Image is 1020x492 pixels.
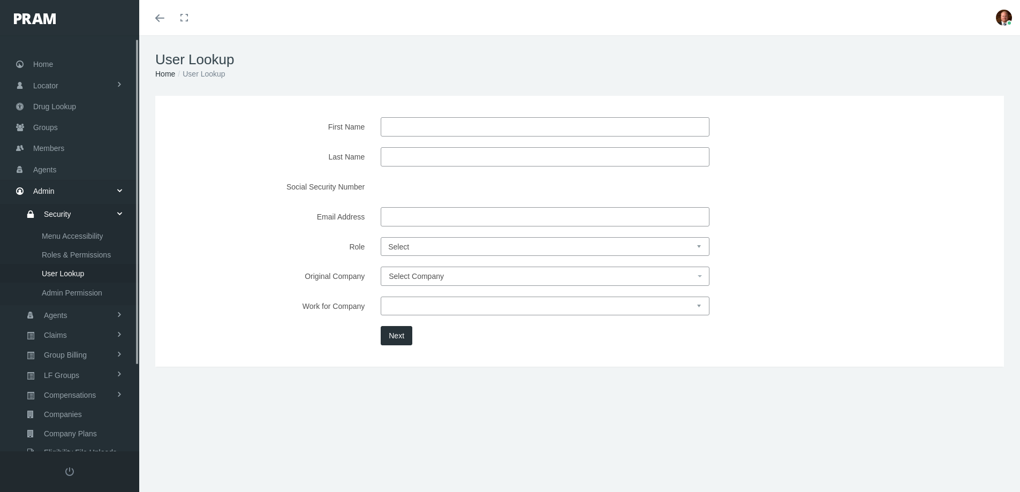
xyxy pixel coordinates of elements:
span: Compensations [44,386,96,404]
span: Menu Accessibility [42,227,103,245]
img: PRAM_20_x_78.png [14,13,56,24]
span: Home [33,54,53,74]
span: Locator [33,75,58,96]
img: S_Profile_Picture_693.jpg [996,10,1012,26]
span: Select Company [389,272,444,281]
span: Members [33,138,64,158]
span: Eligibility File Uploads [44,443,117,461]
span: Security [44,205,71,223]
span: Drug Lookup [33,96,76,117]
label: Email Address [166,207,373,226]
label: Original Company [166,267,373,286]
label: Social Security Number [166,177,373,196]
span: LF Groups [44,366,79,384]
span: Roles & Permissions [42,246,111,264]
span: Groups [33,117,58,138]
span: Admin Permission [42,284,102,302]
button: Next [381,326,412,345]
span: Admin [33,181,55,201]
span: User Lookup [42,264,84,283]
a: Home [155,70,175,78]
label: First Name [166,117,373,137]
span: Companies [44,405,82,423]
h1: User Lookup [155,51,1004,68]
span: Agents [44,306,67,324]
li: User Lookup [175,68,225,80]
span: Claims [44,326,67,344]
label: Last Name [166,147,373,166]
label: Role [166,237,373,256]
span: Group Billing [44,346,87,364]
span: Agents [33,160,57,180]
label: Work for Company [166,297,373,315]
span: Company Plans [44,425,97,443]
